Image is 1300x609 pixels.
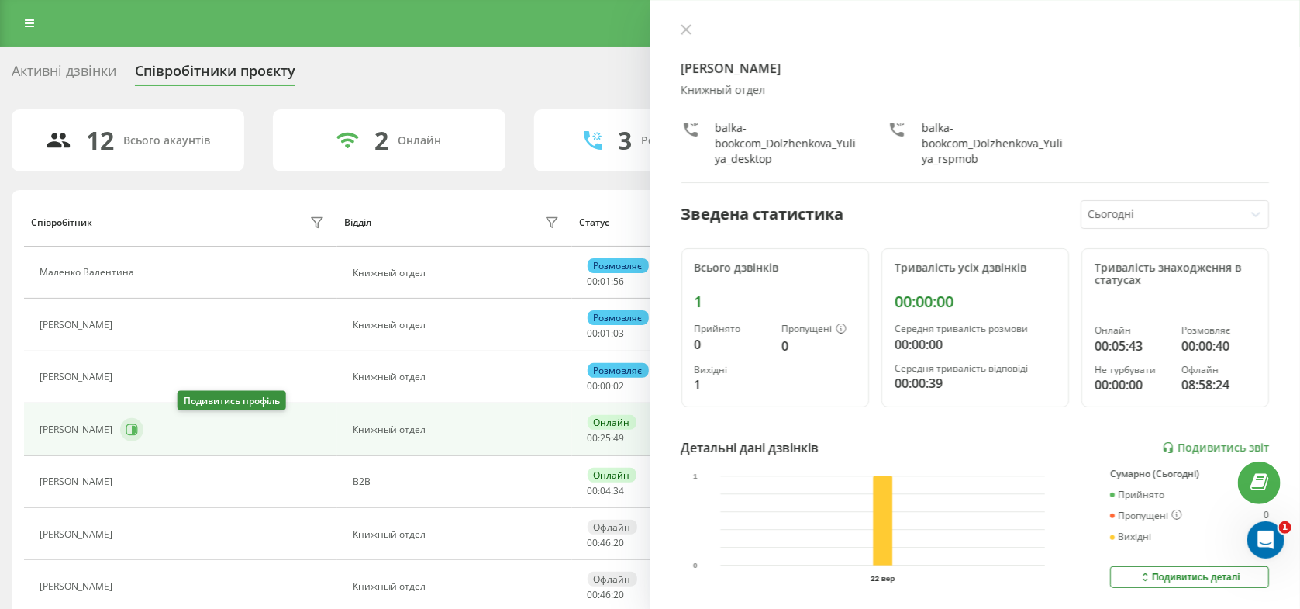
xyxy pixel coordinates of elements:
div: Середня тривалість розмови [895,324,1056,334]
span: 46 [601,536,612,549]
div: Тривалість знаходження в статусах [1095,261,1256,288]
div: Книжный отдел [353,581,564,592]
div: 00:00:39 [895,374,1056,393]
div: : : [588,486,625,497]
div: Пропущені [781,324,856,336]
iframe: Intercom live chat [1247,521,1284,559]
span: 1 [1279,521,1291,534]
div: Розмовляють [641,134,716,147]
div: [PERSON_NAME] [40,424,116,435]
div: Статус [579,217,609,228]
div: Всього дзвінків [695,261,856,275]
span: 00 [601,379,612,393]
div: Сумарно (Сьогодні) [1110,469,1269,479]
span: 46 [601,588,612,601]
div: Розмовляє [1181,325,1256,336]
div: Онлайн [588,415,636,430]
div: 2 [374,126,388,155]
span: 34 [614,484,625,497]
span: 00 [588,588,598,601]
div: 00:00:00 [895,335,1056,354]
div: 00:05:43 [1095,337,1169,355]
div: Не турбувати [1095,365,1169,375]
span: 00 [588,431,598,445]
button: Подивитись деталі [1110,566,1269,588]
div: B2B [353,476,564,487]
div: Середня тривалість відповіді [895,363,1056,374]
div: [PERSON_NAME] [40,372,116,382]
div: [PERSON_NAME] [40,529,116,540]
div: 0 [781,337,856,355]
div: 0 [1264,510,1269,522]
div: Офлайн [1181,365,1256,375]
div: Розмовляє [588,363,649,378]
div: Маленко Валентина [40,267,138,278]
a: Подивитись звіт [1162,441,1269,455]
div: 3 [618,126,632,155]
div: Офлайн [588,520,637,535]
div: [PERSON_NAME] [40,476,116,487]
div: Пропущені [1110,510,1182,522]
div: Книжный отдел [681,84,1270,97]
span: 04 [601,484,612,497]
span: 03 [614,327,625,340]
div: Вихідні [1110,531,1151,542]
h4: [PERSON_NAME] [681,59,1270,78]
span: 00 [588,484,598,497]
div: Зведена статистика [681,202,844,226]
div: Прийнято [1110,490,1164,500]
span: 20 [614,536,625,549]
div: balka-bookcom_Dolzhenkova_Yuliya_rspmob [922,120,1063,167]
span: 02 [614,379,625,393]
div: Співробітники проєкту [135,63,295,87]
div: 00:00:00 [1095,375,1169,394]
span: 01 [601,275,612,288]
div: Онлайн [1095,325,1169,336]
text: 22 вер [871,574,895,583]
span: 56 [614,275,625,288]
div: Розмовляє [588,310,649,325]
div: Онлайн [588,468,636,483]
text: 0 [693,561,698,569]
div: Книжный отдел [353,268,564,279]
div: 00:00:40 [1181,337,1256,355]
span: 01 [601,327,612,340]
div: 12 [87,126,115,155]
div: 08:58:24 [1181,375,1256,394]
div: Книжный отдел [353,424,564,435]
span: 00 [588,275,598,288]
div: Подивитись профіль [178,391,286,410]
span: 49 [614,431,625,445]
div: Вихідні [695,365,769,375]
span: 00 [588,327,598,340]
div: [PERSON_NAME] [40,581,116,592]
div: Книжный отдел [353,320,564,330]
span: 00 [588,379,598,393]
div: Офлайн [588,572,637,587]
div: Подивитись деталі [1139,571,1240,583]
div: Книжный отдел [353,529,564,540]
div: : : [588,381,625,392]
text: 1 [693,472,698,480]
div: Всього акаунтів [124,134,211,147]
div: 1 [695,375,769,394]
div: : : [588,538,625,548]
div: Відділ [344,217,371,228]
div: Детальні дані дзвінків [681,438,819,457]
div: 00:00:00 [895,292,1056,311]
div: Онлайн [398,134,441,147]
span: 25 [601,431,612,445]
div: : : [588,328,625,339]
div: : : [588,590,625,600]
div: [PERSON_NAME] [40,320,116,330]
div: balka-bookcom_Dolzhenkova_Yuliya_desktop [716,120,857,167]
div: : : [588,276,625,287]
div: Тривалість усіх дзвінків [895,261,1056,275]
div: Прийнято [695,324,769,334]
div: Розмовляє [588,258,649,273]
div: Активні дзвінки [12,63,116,87]
span: 00 [588,536,598,549]
span: 20 [614,588,625,601]
div: Співробітник [31,217,92,228]
div: 1 [695,292,856,311]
